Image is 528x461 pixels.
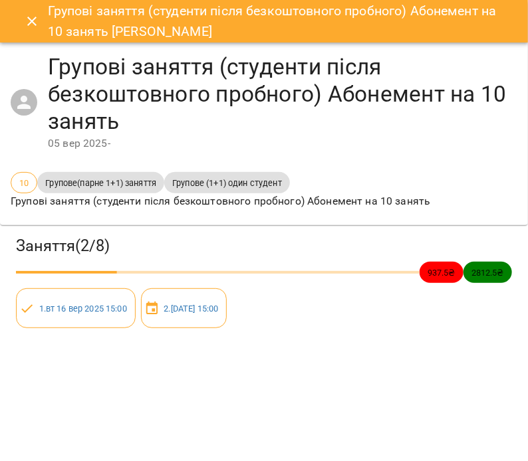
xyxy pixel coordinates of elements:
[164,177,290,189] span: Групове (1+1) один студент
[48,1,512,43] h6: Групові заняття (студенти після безкоштовного пробного) Абонемент на 10 занять [PERSON_NAME]
[16,5,48,37] button: Close
[48,53,517,136] h4: Групові заняття (студенти після безкоштовного пробного) Абонемент на 10 занять
[463,266,512,279] span: 2812.5 ₴
[164,304,218,314] a: 2.[DATE] 15:00
[48,136,517,151] div: 05 вер 2025 -
[11,177,37,189] span: 10
[37,177,164,189] span: Групове(парне 1+1) заняття
[16,236,512,256] h3: Заняття ( 2 / 8 )
[39,304,127,314] a: 1.вт 16 вер 2025 15:00
[420,266,463,279] span: 937.5 ₴
[11,193,431,209] p: Групові заняття (студенти після безкоштовного пробного) Абонемент на 10 занять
